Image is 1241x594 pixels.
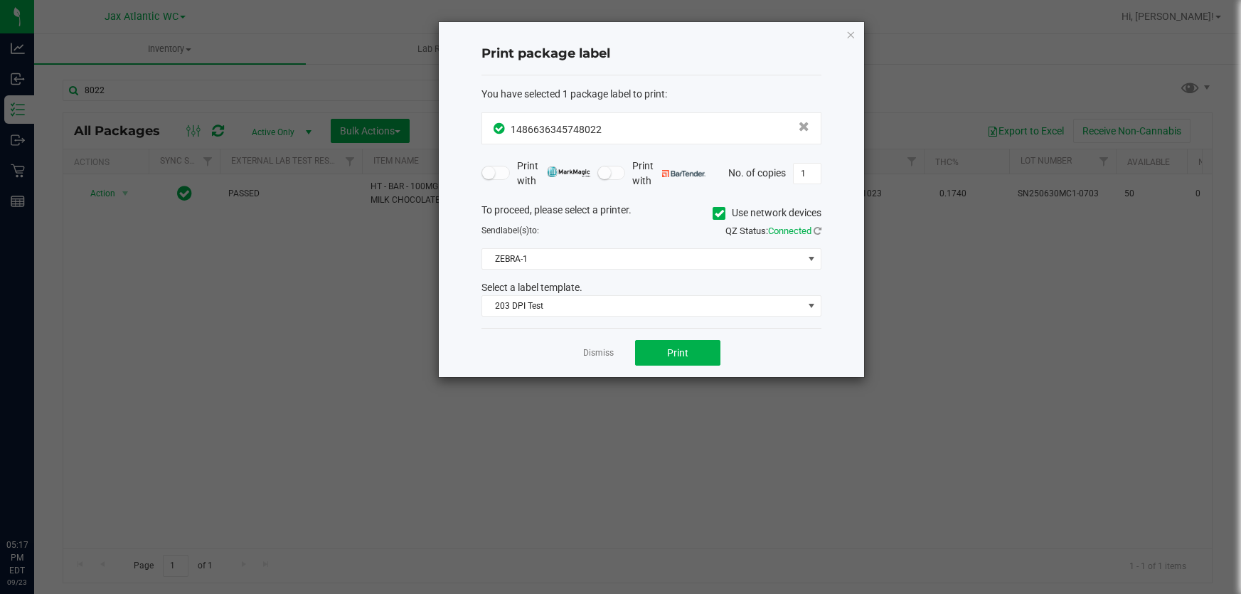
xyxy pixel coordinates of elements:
[481,45,821,63] h4: Print package label
[547,166,590,177] img: mark_magic_cybra.png
[511,124,602,135] span: 1486636345748022
[713,206,821,221] label: Use network devices
[471,280,832,295] div: Select a label template.
[583,347,614,359] a: Dismiss
[501,226,529,235] span: label(s)
[494,121,507,136] span: In Sync
[632,159,705,189] span: Print with
[481,226,539,235] span: Send to:
[14,480,57,523] iframe: Resource center
[728,166,786,178] span: No. of copies
[482,249,803,269] span: ZEBRA-1
[725,226,821,236] span: QZ Status:
[662,170,705,177] img: bartender.png
[667,347,688,359] span: Print
[482,296,803,316] span: 203 DPI Test
[635,340,720,366] button: Print
[471,203,832,224] div: To proceed, please select a printer.
[768,226,811,236] span: Connected
[481,87,821,102] div: :
[481,88,665,100] span: You have selected 1 package label to print
[517,159,590,189] span: Print with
